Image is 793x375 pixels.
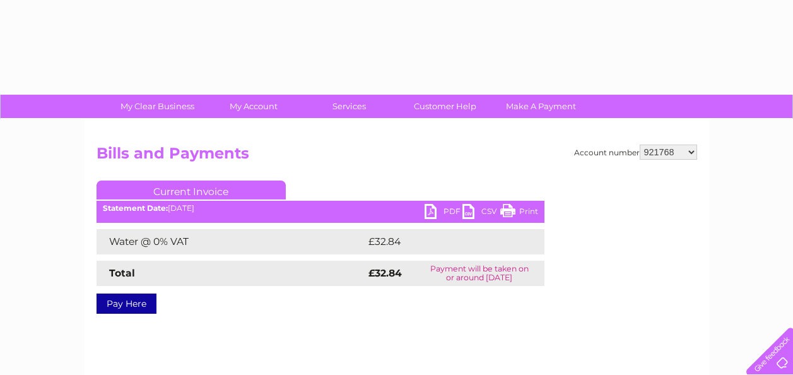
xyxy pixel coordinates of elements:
div: Account number [574,145,697,160]
div: [DATE] [97,204,544,213]
td: £32.84 [365,229,519,254]
a: My Clear Business [105,95,209,118]
strong: Total [109,267,135,279]
a: Pay Here [97,294,156,314]
h2: Bills and Payments [97,145,697,169]
b: Statement Date: [103,203,168,213]
a: Customer Help [393,95,497,118]
a: Make A Payment [489,95,593,118]
a: PDF [425,204,462,222]
a: My Account [201,95,305,118]
a: Print [500,204,538,222]
a: Current Invoice [97,181,286,199]
td: Payment will be taken on or around [DATE] [414,261,544,286]
a: Services [297,95,401,118]
a: CSV [462,204,500,222]
strong: £32.84 [368,267,402,279]
td: Water @ 0% VAT [97,229,365,254]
